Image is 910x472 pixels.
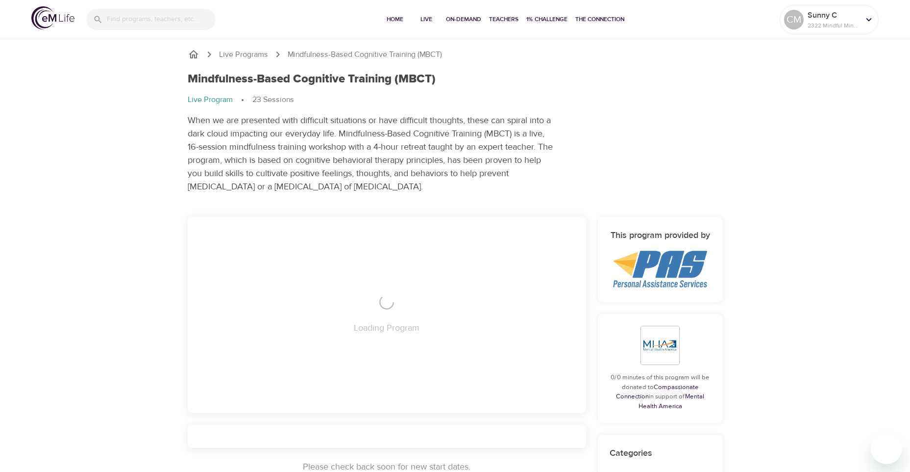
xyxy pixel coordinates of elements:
[610,229,711,243] h6: This program provided by
[446,14,481,25] span: On-Demand
[575,14,624,25] span: The Connection
[107,9,216,30] input: Find programs, teachers, etc...
[383,14,407,25] span: Home
[616,383,699,401] a: Compassionate Connection
[526,14,567,25] span: 1% Challenge
[871,433,902,464] iframe: Button to launch messaging window
[188,94,723,106] nav: breadcrumb
[784,10,804,29] div: CM
[415,14,438,25] span: Live
[188,94,233,105] p: Live Program
[288,49,442,60] p: Mindfulness-Based Cognitive Training (MBCT)
[188,72,436,86] h1: Mindfulness-Based Cognitive Training (MBCT)
[188,49,723,60] nav: breadcrumb
[808,21,860,30] p: 2322 Mindful Minutes
[639,393,705,410] a: Mental Health America
[354,321,419,335] p: Loading Program
[188,114,555,193] p: When we are presented with difficult situations or have difficult thoughts, these can spiral into...
[489,14,518,25] span: Teachers
[613,251,707,288] img: PAS%20logo.png
[219,49,268,60] a: Live Programs
[252,94,294,105] p: 23 Sessions
[31,6,74,29] img: logo
[808,9,860,21] p: Sunny C
[610,446,711,460] p: Categories
[610,373,711,411] p: 0/0 minutes of this program will be donated to in support of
